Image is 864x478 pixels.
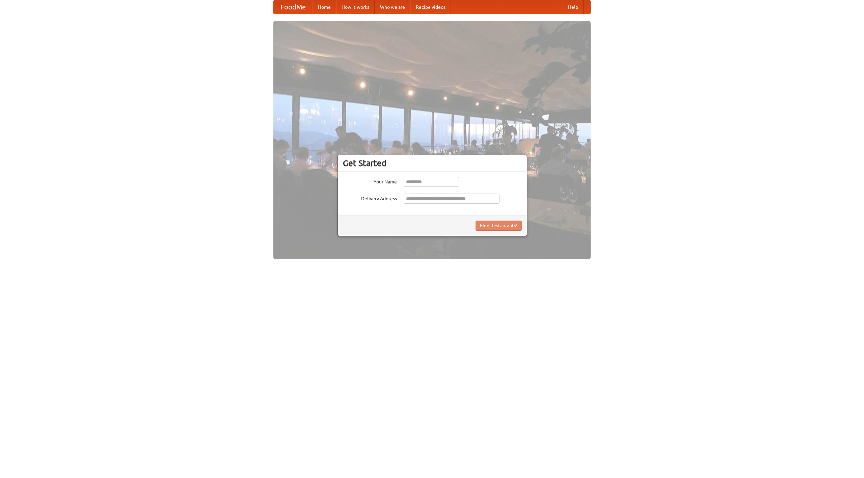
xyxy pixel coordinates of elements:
a: Who we are [375,0,410,14]
button: Find Restaurants! [476,221,522,231]
a: Home [313,0,336,14]
label: Delivery Address [343,194,397,202]
a: FoodMe [274,0,313,14]
label: Your Name [343,177,397,185]
h3: Get Started [343,158,522,168]
a: Help [563,0,584,14]
a: Recipe videos [410,0,451,14]
a: How it works [336,0,375,14]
